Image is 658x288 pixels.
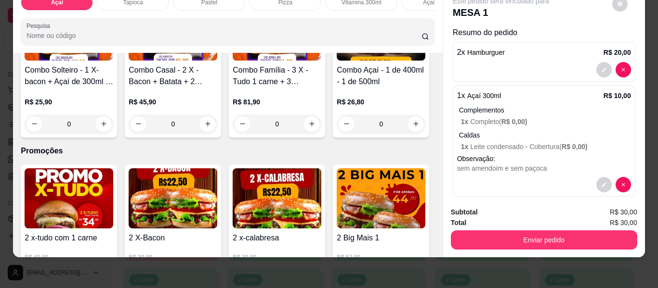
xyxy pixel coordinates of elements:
span: R$ 30,00 [610,217,637,228]
button: Enviar pedido [451,230,637,250]
span: 1 x [461,118,470,125]
h4: 2 X-Bacon [129,232,217,244]
h4: 2 x-calabresa [233,232,321,244]
span: R$ 30,00 [610,207,637,217]
strong: Total [451,219,466,226]
p: R$ 30,00 [129,253,217,261]
h4: Combo Açaí - 1 de 400ml - 1 de 500ml [337,64,425,88]
h4: 2 x-tudo com 1 carne [25,232,113,244]
h4: Combo Solteiro - 1 X-bacon + Açaí de 300ml + 1 Guaravita [25,64,113,88]
button: increase-product-quantity [96,116,111,132]
button: decrease-product-quantity [616,177,631,192]
img: product-image [337,168,425,228]
p: R$ 25,90 [25,97,113,107]
p: R$ 10,00 [604,91,631,100]
button: decrease-product-quantity [596,62,612,77]
button: increase-product-quantity [304,116,319,132]
h4: Combo Família - 3 X - Tudo 1 carne + 3 Guaravita + 1 Batata G [233,64,321,88]
p: R$ 40,00 [25,253,113,261]
button: increase-product-quantity [200,116,215,132]
p: Complementos [459,105,631,115]
p: Resumo do pedido [453,27,635,38]
span: Hamburguer [467,49,505,56]
h4: Combo Casal - 2 X - Bacon + Batata + 2 Guaravitas [129,64,217,88]
p: Observação: [457,154,631,163]
span: Açaí 300ml [467,92,501,100]
p: R$ 45,90 [129,97,217,107]
div: sem amendoim e sem paçoca [457,163,631,173]
p: R$ 26,80 [337,97,425,107]
button: decrease-product-quantity [596,177,612,192]
button: decrease-product-quantity [131,116,146,132]
span: 1 x [461,143,470,150]
img: product-image [129,168,217,228]
span: R$ 0,00 ) [501,118,527,125]
p: 1 x [457,90,501,101]
p: Promoções [21,145,434,157]
strong: Subtotal [451,208,478,216]
img: product-image [233,168,321,228]
p: Caldas [459,130,631,140]
p: Completo ( [461,117,631,126]
p: 2 x [457,47,505,58]
p: Leite condensado - Cobertura ( [461,142,631,151]
p: R$ 30,00 [233,253,321,261]
button: decrease-product-quantity [26,116,42,132]
input: Pesquisa [26,31,421,40]
p: R$ 20,00 [604,48,631,57]
button: decrease-product-quantity [235,116,250,132]
p: MESA 1 [453,6,549,19]
p: R$ 52,00 [337,253,425,261]
span: R$ 0,00 ) [562,143,588,150]
p: R$ 81,90 [233,97,321,107]
img: product-image [25,168,113,228]
button: decrease-product-quantity [616,62,631,77]
h4: 2 Big Mais 1 [337,232,425,244]
label: Pesquisa [26,22,53,30]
